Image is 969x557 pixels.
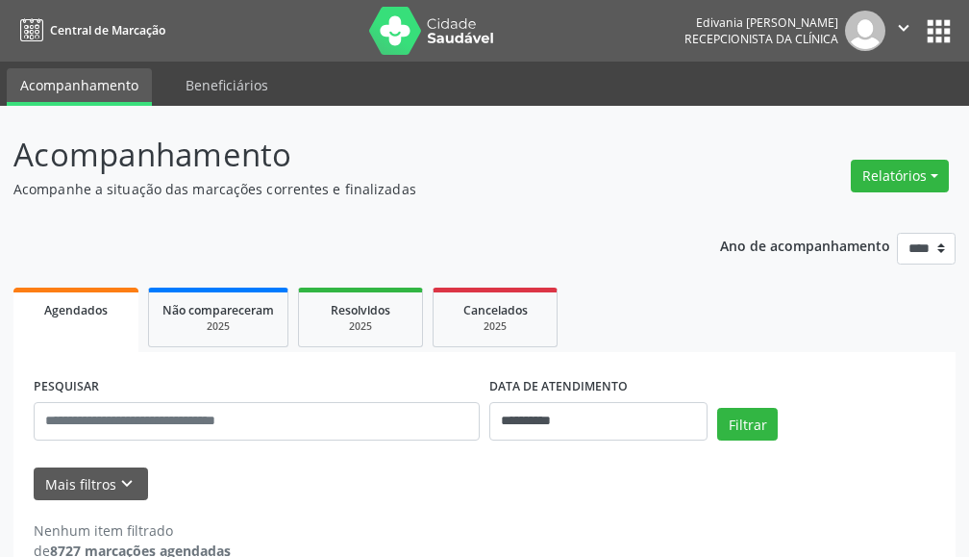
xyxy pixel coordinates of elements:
[13,179,673,199] p: Acompanhe a situação das marcações correntes e finalizadas
[172,68,282,102] a: Beneficiários
[34,468,148,501] button: Mais filtroskeyboard_arrow_down
[13,131,673,179] p: Acompanhamento
[162,302,274,318] span: Não compareceram
[845,11,885,51] img: img
[331,302,390,318] span: Resolvidos
[312,319,409,334] div: 2025
[116,473,137,494] i: keyboard_arrow_down
[44,302,108,318] span: Agendados
[885,11,922,51] button: 
[684,14,838,31] div: Edivania [PERSON_NAME]
[684,31,838,47] span: Recepcionista da clínica
[922,14,956,48] button: apps
[50,22,165,38] span: Central de Marcação
[489,372,628,402] label: DATA DE ATENDIMENTO
[447,319,543,334] div: 2025
[463,302,528,318] span: Cancelados
[7,68,152,106] a: Acompanhamento
[13,14,165,46] a: Central de Marcação
[720,233,890,257] p: Ano de acompanhamento
[893,17,914,38] i: 
[851,160,949,192] button: Relatórios
[34,372,99,402] label: PESQUISAR
[717,408,778,441] button: Filtrar
[162,319,274,334] div: 2025
[34,520,231,541] div: Nenhum item filtrado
